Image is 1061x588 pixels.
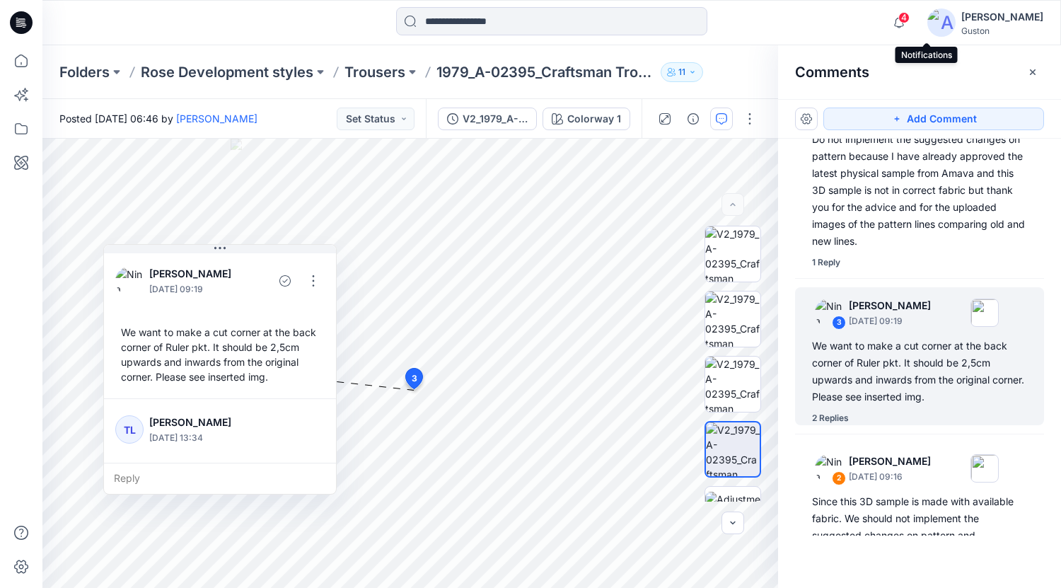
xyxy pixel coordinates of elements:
span: Posted [DATE] 06:46 by [59,111,257,126]
p: [PERSON_NAME] [149,265,243,282]
div: TL [115,415,144,444]
button: Colorway 1 [543,108,630,130]
p: [DATE] 09:19 [849,314,931,328]
div: [PERSON_NAME] [961,8,1043,25]
img: Adjustment_2025-09-25 [705,492,760,536]
span: 4 [898,12,910,23]
button: V2_1979_A-02395_Craftsman Trousers Striker [438,108,537,130]
a: [PERSON_NAME] [176,113,257,125]
div: Colorway 1 [567,111,621,127]
p: [PERSON_NAME] [849,453,931,470]
div: V2_1979_A-02395_Craftsman Trousers Striker [463,111,528,127]
button: Details [682,108,705,130]
p: [DATE] 13:34 [149,431,265,445]
div: We want to make a cut corner at the back corner of Ruler pkt. It should be 2,5cm upwards and inwa... [115,319,325,390]
a: Trousers [344,62,405,82]
p: [DATE] 09:19 [149,282,243,296]
div: We want to make a cut corner at the back corner of Ruler pkt. It should be 2,5cm upwards and inwa... [812,338,1027,405]
a: Folders [59,62,110,82]
img: V2_1979_A-02395_Craftsman Trousers Striker_Colorway 1_Right [706,422,760,476]
div: 1 Reply [812,255,840,270]
img: Nina Moller [115,267,144,295]
div: 2 Replies [812,411,849,425]
div: 3 [832,316,846,330]
p: 11 [678,64,685,80]
div: 2 [832,471,846,485]
img: Nina Moller [815,299,843,327]
button: 11 [661,62,703,82]
p: [PERSON_NAME] [149,414,265,431]
a: Rose Development styles [141,62,313,82]
img: V2_1979_A-02395_Craftsman Trousers Striker_Colorway 1_Front [705,226,760,282]
h2: Comments [795,64,869,81]
p: [DATE] 09:16 [849,470,931,484]
p: [PERSON_NAME] [849,297,931,314]
button: Add Comment [823,108,1044,130]
img: V2_1979_A-02395_Craftsman Trousers Striker_Colorway 1_Left [705,357,760,412]
span: 3 [412,372,417,385]
div: Guston [961,25,1043,36]
img: Nina Moller [815,454,843,483]
img: V2_1979_A-02395_Craftsman Trousers Striker_Colorway 1_Back [705,292,760,347]
p: 1979_A-02395_Craftsman Trousers Striker [436,62,655,82]
div: Reply [104,463,336,494]
div: Do not implement the suggested changes on pattern because I have already approved the latest phys... [812,131,1027,250]
img: avatar [927,8,956,37]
